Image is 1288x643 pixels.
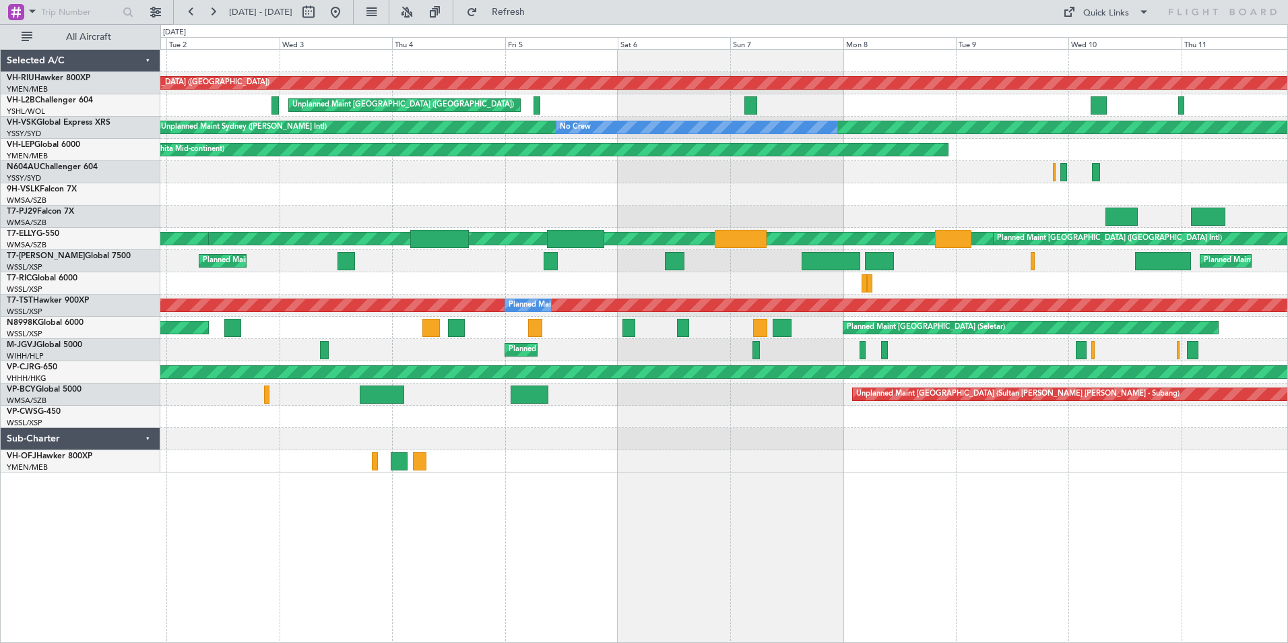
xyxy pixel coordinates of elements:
span: [DATE] - [DATE] [229,6,292,18]
div: Planned Maint [GEOGRAPHIC_DATA] ([GEOGRAPHIC_DATA]) [57,73,269,93]
span: VP-CWS [7,408,38,416]
a: 9H-VSLKFalcon 7X [7,185,77,193]
button: All Aircraft [15,26,146,48]
a: VP-CJRG-650 [7,363,57,371]
a: T7-RICGlobal 6000 [7,274,77,282]
a: YSSY/SYD [7,129,41,139]
a: YMEN/MEB [7,84,48,94]
div: [DATE] [163,27,186,38]
div: Sat 6 [618,37,730,49]
a: T7-ELLYG-550 [7,230,59,238]
div: Tue 2 [166,37,279,49]
span: 9H-VSLK [7,185,40,193]
a: VH-VSKGlobal Express XRS [7,119,110,127]
span: Refresh [480,7,537,17]
a: WSSL/XSP [7,329,42,339]
a: VHHH/HKG [7,373,46,384]
span: N8998K [7,319,38,327]
span: T7-[PERSON_NAME] [7,252,85,260]
a: T7-[PERSON_NAME]Global 7500 [7,252,131,260]
span: M-JGVJ [7,341,36,349]
a: WSSL/XSP [7,418,42,428]
span: T7-ELLY [7,230,36,238]
a: VH-LEPGlobal 6000 [7,141,80,149]
a: N8998KGlobal 6000 [7,319,84,327]
span: VH-VSK [7,119,36,127]
div: Planned Maint [GEOGRAPHIC_DATA] (Seletar) [509,340,667,360]
span: T7-TST [7,297,33,305]
a: N604AUChallenger 604 [7,163,98,171]
a: WSSL/XSP [7,307,42,317]
a: WMSA/SZB [7,240,46,250]
span: VH-LEP [7,141,34,149]
div: Fri 5 [505,37,618,49]
span: VH-OFJ [7,452,36,460]
span: All Aircraft [35,32,142,42]
span: T7-PJ29 [7,208,37,216]
span: VP-BCY [7,386,36,394]
a: VH-RIUHawker 800XP [7,74,90,82]
a: WIHH/HLP [7,351,44,361]
span: N604AU [7,163,40,171]
a: VP-CWSG-450 [7,408,61,416]
a: YMEN/MEB [7,151,48,161]
a: VP-BCYGlobal 5000 [7,386,82,394]
a: WMSA/SZB [7,218,46,228]
div: Mon 8 [843,37,956,49]
div: Tue 9 [956,37,1068,49]
a: YSHL/WOL [7,106,45,117]
a: T7-PJ29Falcon 7X [7,208,74,216]
a: WMSA/SZB [7,195,46,206]
a: YSSY/SYD [7,173,41,183]
div: Planned Maint [GEOGRAPHIC_DATA] (Seletar) [847,317,1005,338]
input: Trip Number [41,2,119,22]
a: YMEN/MEB [7,462,48,472]
a: WMSA/SZB [7,396,46,406]
span: VH-RIU [7,74,34,82]
div: Planned Maint [GEOGRAPHIC_DATA] ([GEOGRAPHIC_DATA] Intl) [997,228,1222,249]
div: Unplanned Maint [GEOGRAPHIC_DATA] ([GEOGRAPHIC_DATA]) [292,95,514,115]
a: WSSL/XSP [7,284,42,295]
a: VH-L2BChallenger 604 [7,96,93,104]
span: T7-RIC [7,274,32,282]
div: Thu 4 [392,37,505,49]
div: Unplanned Maint [GEOGRAPHIC_DATA] (Sultan [PERSON_NAME] [PERSON_NAME] - Subang) [856,384,1180,404]
span: VH-L2B [7,96,35,104]
div: Planned Maint Dubai (Al Maktoum Intl) [203,251,335,271]
span: VP-CJR [7,363,34,371]
button: Refresh [460,1,541,23]
div: Quick Links [1083,7,1129,20]
a: VH-OFJHawker 800XP [7,452,92,460]
div: Unplanned Maint Sydney ([PERSON_NAME] Intl) [161,117,327,137]
div: No Crew [560,117,591,137]
div: Sun 7 [730,37,843,49]
a: M-JGVJGlobal 5000 [7,341,82,349]
a: WSSL/XSP [7,262,42,272]
div: Wed 3 [280,37,392,49]
div: Planned Maint [509,295,558,315]
a: T7-TSTHawker 900XP [7,297,89,305]
div: Wed 10 [1068,37,1181,49]
button: Quick Links [1056,1,1156,23]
